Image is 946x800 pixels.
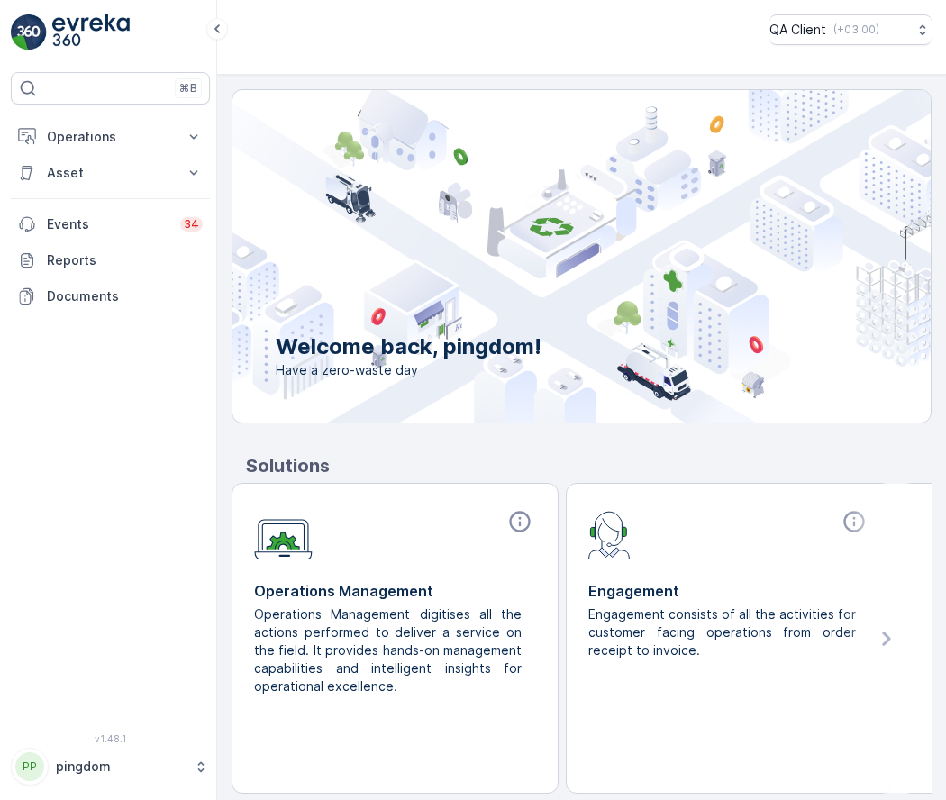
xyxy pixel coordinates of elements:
img: city illustration [151,90,931,423]
a: Reports [11,242,210,278]
p: Solutions [246,452,932,479]
div: PP [15,752,44,781]
p: Engagement [588,580,870,602]
p: Engagement consists of all the activities for customer facing operations from order receipt to in... [588,605,856,659]
img: module-icon [588,509,631,559]
img: module-icon [254,509,313,560]
button: Asset [11,155,210,191]
p: pingdom [56,758,185,776]
span: Have a zero-waste day [276,361,541,379]
p: Asset [47,164,174,182]
button: Operations [11,119,210,155]
p: Welcome back, pingdom! [276,332,541,361]
button: QA Client(+03:00) [769,14,932,45]
p: Reports [47,251,203,269]
span: v 1.48.1 [11,733,210,744]
p: Documents [47,287,203,305]
p: Events [47,215,169,233]
p: Operations Management digitises all the actions performed to deliver a service on the field. It p... [254,605,522,695]
button: PPpingdom [11,748,210,786]
p: Operations [47,128,174,146]
a: Documents [11,278,210,314]
img: logo_light-DOdMpM7g.png [52,14,130,50]
p: ⌘B [179,81,197,95]
p: QA Client [769,21,826,39]
img: logo [11,14,47,50]
p: Operations Management [254,580,536,602]
p: ( +03:00 ) [833,23,879,37]
a: Events34 [11,206,210,242]
p: 34 [184,217,199,232]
